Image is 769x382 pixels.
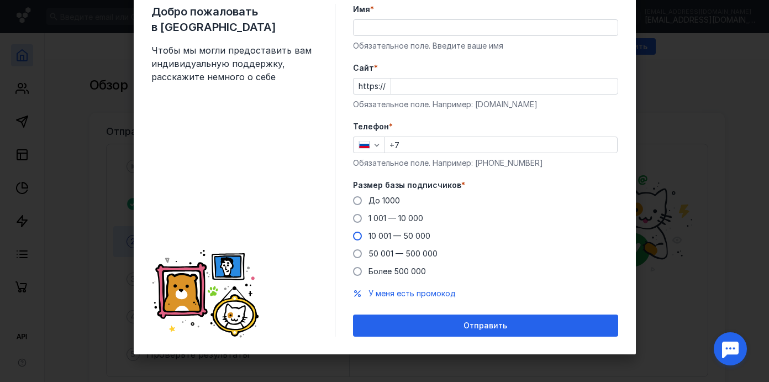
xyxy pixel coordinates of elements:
span: Имя [353,4,370,15]
span: Телефон [353,121,389,132]
span: 1 001 — 10 000 [368,213,423,223]
div: Обязательное поле. Например: [DOMAIN_NAME] [353,99,618,110]
span: Более 500 000 [368,266,426,276]
span: 50 001 — 500 000 [368,249,438,258]
span: У меня есть промокод [368,289,456,298]
button: Отправить [353,315,618,337]
div: Обязательное поле. Например: [PHONE_NUMBER] [353,158,618,169]
div: Обязательное поле. Введите ваше имя [353,40,618,51]
span: Добро пожаловать в [GEOGRAPHIC_DATA] [151,4,317,35]
span: Чтобы мы могли предоставить вам индивидуальную поддержку, расскажите немного о себе [151,44,317,83]
span: До 1000 [368,196,400,205]
span: Cайт [353,62,374,74]
span: Размер базы подписчиков [353,180,461,191]
span: 10 001 — 50 000 [368,231,430,240]
span: Отправить [463,321,507,331]
button: У меня есть промокод [368,288,456,299]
